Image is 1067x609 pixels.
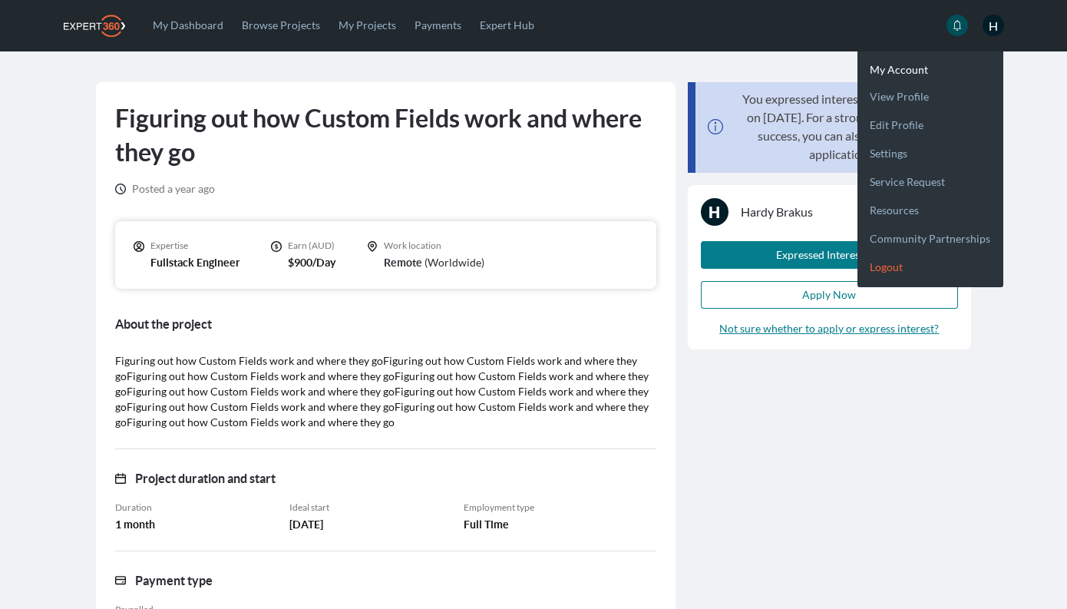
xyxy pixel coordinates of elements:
[708,119,723,134] svg: icon
[857,161,1003,190] a: Service request
[384,240,484,252] p: Work location
[115,517,155,532] span: 1 month
[289,517,323,532] span: [DATE]
[701,241,958,269] button: Expressed Interest
[64,15,125,37] img: Expert360
[150,240,240,252] p: Expertise
[135,570,213,591] h3: Payment type
[132,181,215,197] span: a year ago
[802,288,856,301] span: Apply Now
[857,64,1003,76] li: My Account
[464,517,509,532] span: Full Time
[132,182,165,195] span: Posted
[857,247,1003,275] a: Logout
[857,133,1003,161] a: Settings
[115,473,126,484] svg: icon
[983,15,1004,36] span: H
[776,247,864,263] div: Expressed Interest
[115,353,656,430] p: Figuring out how Custom Fields work and where they goFiguring out how Custom Fields work and wher...
[464,501,534,514] span: Employment type
[952,20,963,31] svg: icon
[288,240,336,252] p: Earn (AUD)
[735,90,945,164] p: You expressed interest in this project on [DATE]. For a stronger chance at success, you can also ...
[701,198,958,226] a: HHardy Brakus
[115,313,656,335] h3: About the project
[135,468,276,489] h3: Project duration and start
[271,241,282,252] svg: icon
[384,257,422,269] span: Remote
[289,501,329,514] span: Ideal start
[741,203,813,221] span: Hardy Brakus
[857,190,1003,218] a: Resources
[719,321,939,336] a: Not sure whether to apply or express interest?
[115,501,152,514] span: Duration
[857,76,1003,104] a: View profile
[367,241,378,252] svg: icon
[150,255,240,270] p: Fullstack Engineer
[424,256,484,269] span: ( Worldwide )
[857,218,1003,247] a: Community Partnerships
[134,241,144,252] svg: icon
[701,281,958,309] button: Apply Now
[857,104,1003,133] a: Edit profile
[115,575,126,586] svg: icon
[115,184,126,194] svg: icon
[288,255,336,270] p: $900/Day
[115,101,656,169] h1: Figuring out how Custom Fields work and where they go
[701,198,728,226] span: H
